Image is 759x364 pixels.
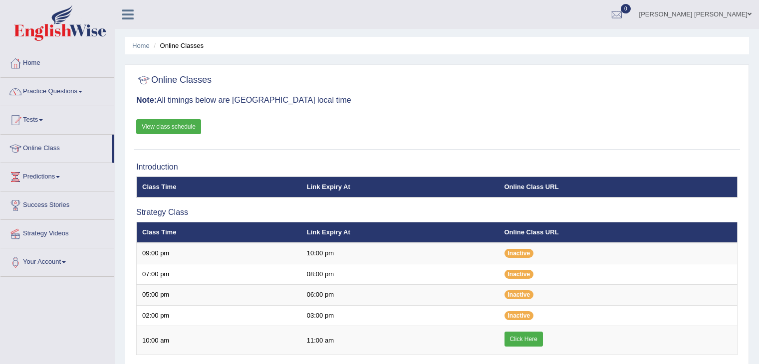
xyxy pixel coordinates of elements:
[0,78,114,103] a: Practice Questions
[301,285,499,306] td: 06:00 pm
[151,41,204,50] li: Online Classes
[0,135,112,160] a: Online Class
[621,4,631,13] span: 0
[505,270,534,279] span: Inactive
[136,208,738,217] h3: Strategy Class
[137,264,301,285] td: 07:00 pm
[136,73,212,88] h2: Online Classes
[137,243,301,264] td: 09:00 pm
[505,332,543,347] a: Click Here
[0,106,114,131] a: Tests
[0,49,114,74] a: Home
[301,243,499,264] td: 10:00 pm
[136,96,738,105] h3: All timings below are [GEOGRAPHIC_DATA] local time
[499,177,738,197] th: Online Class URL
[132,42,150,49] a: Home
[137,326,301,355] td: 10:00 am
[301,177,499,197] th: Link Expiry At
[505,311,534,320] span: Inactive
[137,285,301,306] td: 05:00 pm
[301,305,499,326] td: 03:00 pm
[301,326,499,355] td: 11:00 am
[137,222,301,243] th: Class Time
[505,249,534,258] span: Inactive
[136,119,201,134] a: View class schedule
[505,290,534,299] span: Inactive
[136,96,157,104] b: Note:
[0,163,114,188] a: Predictions
[136,163,738,172] h3: Introduction
[137,305,301,326] td: 02:00 pm
[301,222,499,243] th: Link Expiry At
[137,177,301,197] th: Class Time
[301,264,499,285] td: 08:00 pm
[0,191,114,216] a: Success Stories
[499,222,738,243] th: Online Class URL
[0,248,114,273] a: Your Account
[0,220,114,245] a: Strategy Videos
